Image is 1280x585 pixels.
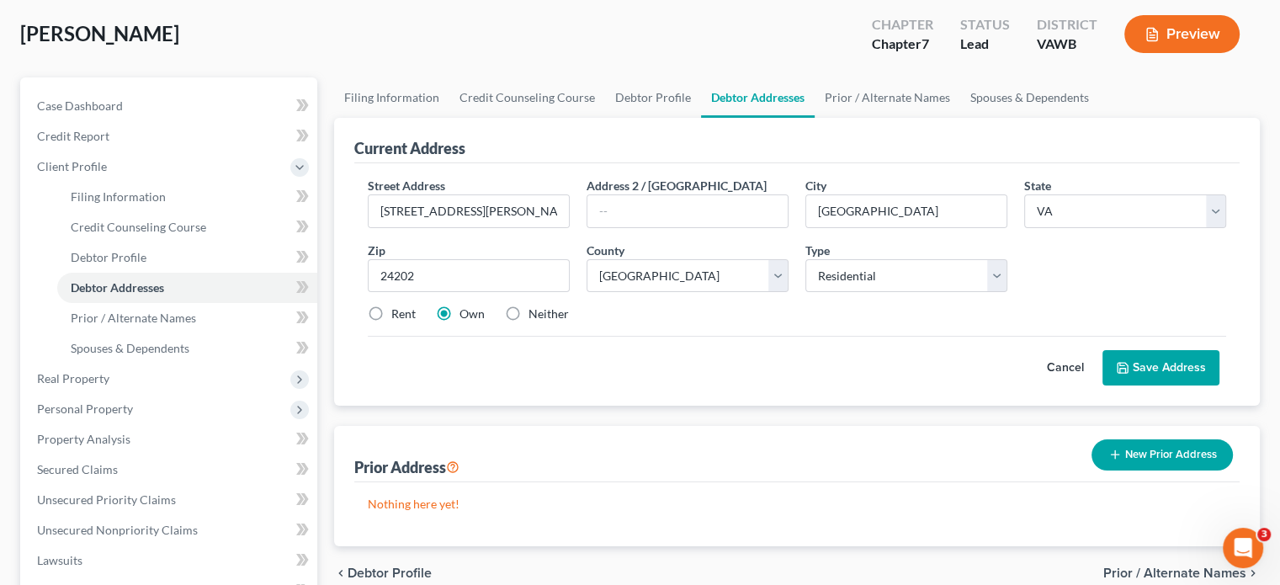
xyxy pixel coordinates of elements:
input: Enter street address [369,195,569,227]
span: 3 [1257,528,1271,541]
span: Credit Report [37,129,109,143]
input: Enter city... [806,195,1006,227]
span: Prior / Alternate Names [71,311,196,325]
span: Lawsuits [37,553,82,567]
span: Unsecured Priority Claims [37,492,176,507]
a: Filing Information [57,182,317,212]
i: chevron_right [1246,566,1260,580]
div: Chapter [872,15,933,35]
button: Save Address [1102,350,1219,386]
span: Real Property [37,371,109,386]
span: Property Analysis [37,432,130,446]
a: Property Analysis [24,424,317,455]
span: Credit Counseling Course [71,220,206,234]
a: Debtor Addresses [701,77,815,118]
a: Spouses & Dependents [960,77,1099,118]
a: Credit Counseling Course [449,77,605,118]
button: chevron_left Debtor Profile [334,566,432,580]
input: -- [587,195,788,227]
iframe: Intercom live chat [1223,528,1263,568]
span: Debtor Addresses [71,280,164,295]
a: Debtor Profile [57,242,317,273]
label: Own [459,306,485,322]
label: Neither [528,306,569,322]
span: Zip [368,243,385,258]
a: Credit Report [24,121,317,152]
span: Prior / Alternate Names [1103,566,1246,580]
a: Prior / Alternate Names [815,77,960,118]
span: County [587,243,624,258]
a: Debtor Profile [605,77,701,118]
button: Prior / Alternate Names chevron_right [1103,566,1260,580]
a: Unsecured Nonpriority Claims [24,515,317,545]
span: Filing Information [71,189,166,204]
label: Type [805,242,830,259]
span: Spouses & Dependents [71,341,189,355]
span: 7 [921,35,929,51]
div: Current Address [354,138,465,158]
span: Case Dashboard [37,98,123,113]
span: Client Profile [37,159,107,173]
button: Cancel [1028,351,1102,385]
div: Lead [960,35,1010,54]
span: Personal Property [37,402,133,416]
a: Case Dashboard [24,91,317,121]
a: Filing Information [334,77,449,118]
label: Rent [391,306,416,322]
a: Unsecured Priority Claims [24,485,317,515]
div: Status [960,15,1010,35]
button: New Prior Address [1091,439,1233,471]
span: Unsecured Nonpriority Claims [37,523,198,537]
p: Nothing here yet! [368,496,1226,513]
span: City [805,178,826,193]
span: State [1024,178,1051,193]
span: [PERSON_NAME] [20,21,179,45]
div: Prior Address [354,457,459,477]
span: Street Address [368,178,445,193]
a: Credit Counseling Course [57,212,317,242]
i: chevron_left [334,566,348,580]
label: Address 2 / [GEOGRAPHIC_DATA] [587,177,767,194]
div: Chapter [872,35,933,54]
input: XXXXX [368,259,570,293]
a: Secured Claims [24,455,317,485]
a: Spouses & Dependents [57,333,317,364]
a: Prior / Alternate Names [57,303,317,333]
div: District [1037,15,1097,35]
span: Secured Claims [37,462,118,476]
a: Lawsuits [24,545,317,576]
button: Preview [1124,15,1240,53]
span: Debtor Profile [71,250,146,264]
span: Debtor Profile [348,566,432,580]
div: VAWB [1037,35,1097,54]
a: Debtor Addresses [57,273,317,303]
